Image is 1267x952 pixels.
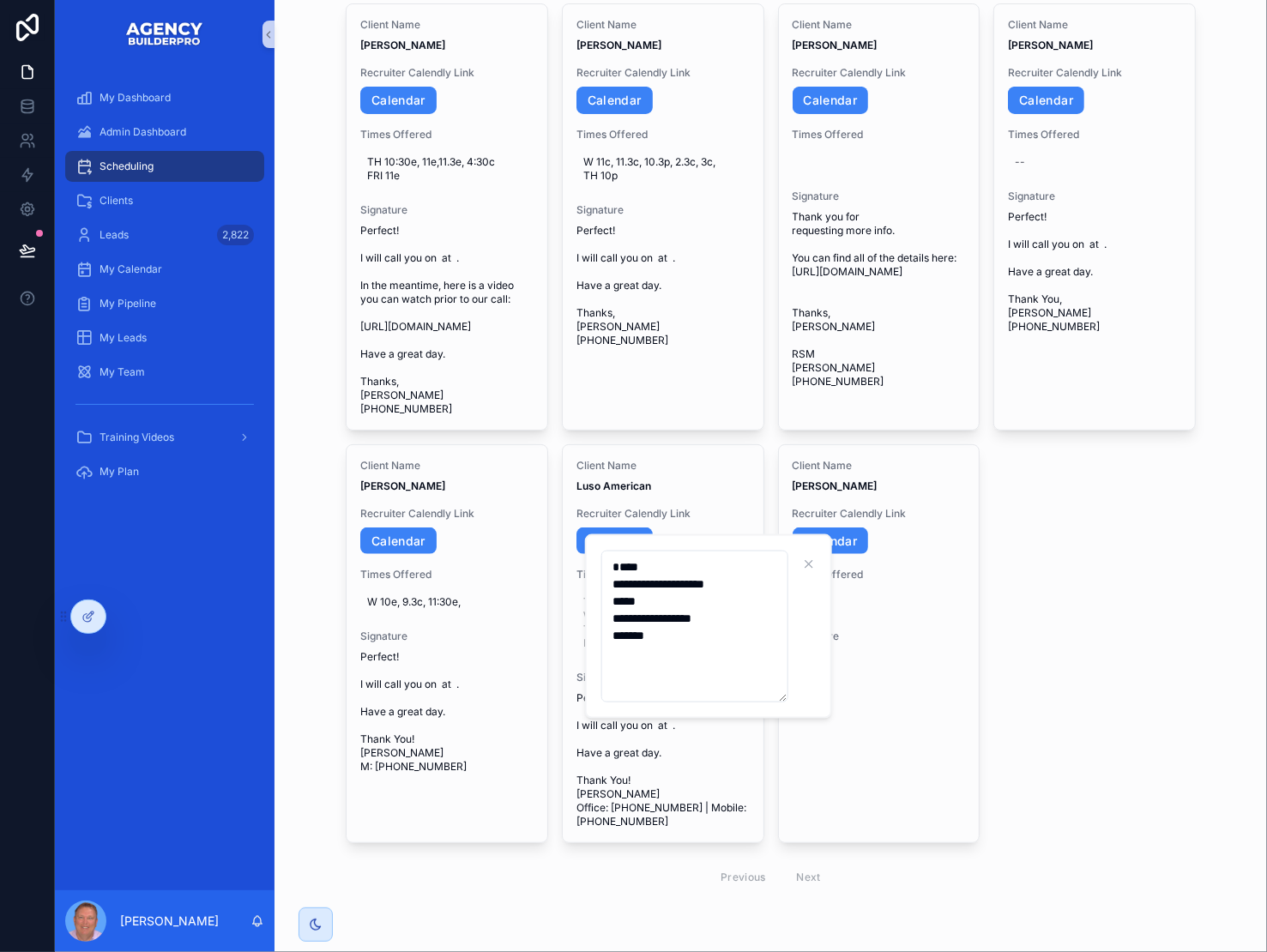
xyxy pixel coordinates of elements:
a: Client Name[PERSON_NAME]Recruiter Calendly LinkCalendarTimes OfferedW 11c, 11.3c, 10.3p, 2.3c, 3c... [562,3,764,431]
span: Times Offered [793,568,966,581]
a: Calendar [360,527,437,555]
span: TH 10:30e, 11e,11.3e, 4:30c FRI 11e [367,155,527,183]
a: Admin Dashboard [65,117,264,148]
span: Times Offered [360,568,534,581]
a: Calendar [793,87,869,114]
span: Client Name [793,18,966,32]
a: Calendar [793,527,869,555]
a: Training Videos [65,422,264,453]
strong: [PERSON_NAME] [360,39,445,51]
a: My Pipeline [65,288,264,319]
span: My Leads [100,331,147,345]
span: Recruiter Calendly Link [576,66,750,80]
span: Perfect! I will call you on at . Have a great day. Thank You, [PERSON_NAME] [PHONE_NUMBER] [1008,210,1181,334]
span: Times Offered [793,128,966,142]
strong: [PERSON_NAME] [576,39,661,51]
span: Clients [100,194,133,208]
strong: [PERSON_NAME] [793,479,878,492]
div: scrollable content [55,69,275,512]
a: Client NameLuso AmericanRecruiter Calendly LinkCalendarTimes OfferedT xx W 1e, 1.3e, 2e,,11.3p TH... [562,444,764,844]
a: Client Name[PERSON_NAME]Recruiter Calendly LinkCalendarTimes OfferedTH 10:30e, 11e,11.3e, 4:30c F... [346,3,548,431]
a: Calendar [1008,87,1084,114]
span: My Dashboard [100,91,171,105]
span: Client Name [1008,18,1181,32]
span: Leads [100,228,129,242]
img: App logo [125,21,204,48]
span: Perfect! I will call you on at . Have a great day. Thanks, [PERSON_NAME] [PHONE_NUMBER] [576,224,750,347]
strong: [PERSON_NAME] [360,479,445,492]
a: Calendar [576,87,653,114]
span: Client Name [576,18,750,32]
span: Training Videos [100,431,174,444]
span: Times Offered [576,568,750,581]
div: -- [1015,155,1025,169]
span: Signature [576,671,750,684]
span: Signature [360,203,534,217]
span: Scheduling [100,160,154,173]
a: My Team [65,357,264,388]
span: My Plan [100,465,139,479]
div: 2,822 [217,225,254,245]
span: W 10e, 9.3c, 11:30e, [367,595,527,609]
strong: Luso American [576,479,651,492]
span: Signature [793,190,966,203]
a: Calendar [360,87,437,114]
a: My Dashboard [65,82,264,113]
span: Recruiter Calendly Link [1008,66,1181,80]
span: Perfect! I will call you on at . Have a great day. Thank You! [PERSON_NAME] M: [PHONE_NUMBER] [360,650,534,774]
span: Times Offered [360,128,534,142]
span: Admin Dashboard [100,125,186,139]
span: My Team [100,365,145,379]
span: Recruiter Calendly Link [793,507,966,521]
span: My Pipeline [100,297,156,310]
a: Leads2,822 [65,220,264,250]
a: Clients [65,185,264,216]
a: Scheduling [65,151,264,182]
span: T xx W 1e, 1.3e, 2e,,11.3p TH , FR 1, 1.3e, 2, 2.3 [583,595,743,650]
span: Client Name [360,18,534,32]
span: W 11c, 11.3c, 10.3p, 2.3c, 3c, TH 10p [583,155,743,183]
a: My Plan [65,456,264,487]
a: Client Name[PERSON_NAME]Recruiter Calendly LinkCalendarTimes Offered--Signature-- [778,444,980,844]
a: Client Name[PERSON_NAME]Recruiter Calendly LinkCalendarTimes OfferedW 10e, 9.3c, 11:30e,Signature... [346,444,548,844]
span: Recruiter Calendly Link [576,507,750,521]
a: Client Name[PERSON_NAME]Recruiter Calendly LinkCalendarTimes Offered--SignaturePerfect! I will ca... [993,3,1196,431]
a: My Leads [65,322,264,353]
span: Recruiter Calendly Link [360,66,534,80]
a: Calendar [576,527,653,555]
strong: [PERSON_NAME] [793,39,878,51]
span: Client Name [576,459,750,473]
span: Client Name [360,459,534,473]
p: [PERSON_NAME] [120,913,219,930]
a: Client Name[PERSON_NAME]Recruiter Calendly LinkCalendarTimes OfferedSignatureThank you for reques... [778,3,980,431]
span: Client Name [793,459,966,473]
a: My Calendar [65,254,264,285]
span: Recruiter Calendly Link [360,507,534,521]
span: Signature [1008,190,1181,203]
span: Recruiter Calendly Link [793,66,966,80]
span: Thank you for requesting more info. You can find all of the details here: [URL][DOMAIN_NAME] Than... [793,210,966,389]
span: Perfect! I will call you on at . Have a great day. Thank You! [PERSON_NAME] Office: [PHONE_NUMBER... [576,691,750,828]
strong: [PERSON_NAME] [1008,39,1093,51]
span: My Calendar [100,262,162,276]
span: Signature [793,630,966,643]
span: Signature [360,630,534,643]
span: Times Offered [1008,128,1181,142]
span: Times Offered [576,128,750,142]
span: Signature [576,203,750,217]
span: Perfect! I will call you on at . In the meantime, here is a video you can watch prior to our call... [360,224,534,416]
